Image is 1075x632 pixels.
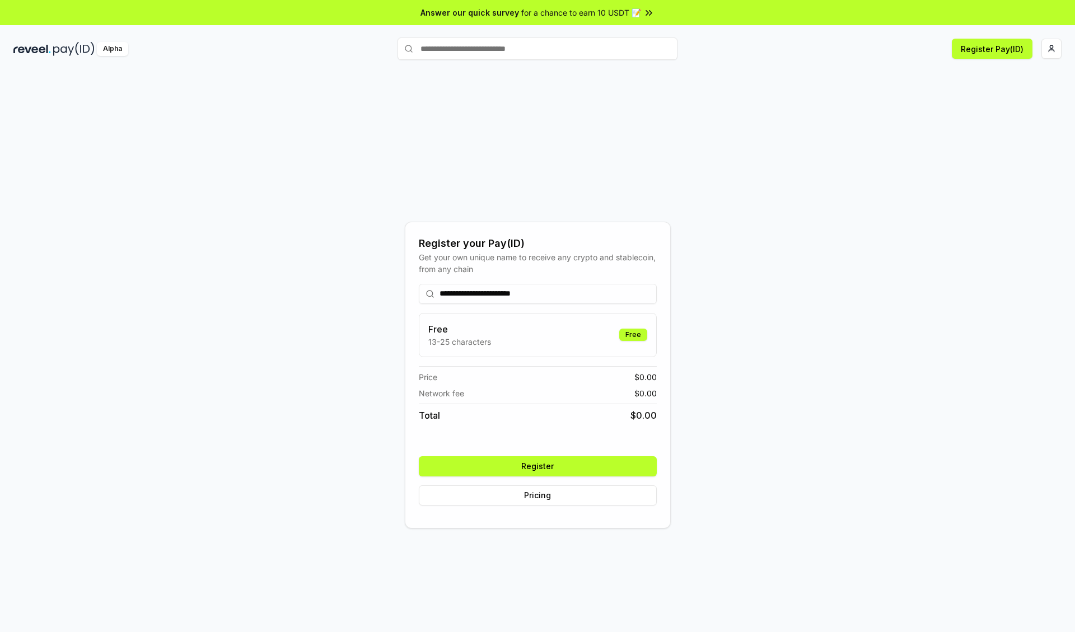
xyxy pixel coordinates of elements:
[952,39,1032,59] button: Register Pay(ID)
[428,336,491,348] p: 13-25 characters
[619,329,647,341] div: Free
[419,236,657,251] div: Register your Pay(ID)
[419,251,657,275] div: Get your own unique name to receive any crypto and stablecoin, from any chain
[428,322,491,336] h3: Free
[419,387,464,399] span: Network fee
[97,42,128,56] div: Alpha
[630,409,657,422] span: $ 0.00
[419,371,437,383] span: Price
[420,7,519,18] span: Answer our quick survey
[634,371,657,383] span: $ 0.00
[419,409,440,422] span: Total
[419,456,657,476] button: Register
[634,387,657,399] span: $ 0.00
[13,42,51,56] img: reveel_dark
[419,485,657,505] button: Pricing
[521,7,641,18] span: for a chance to earn 10 USDT 📝
[53,42,95,56] img: pay_id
